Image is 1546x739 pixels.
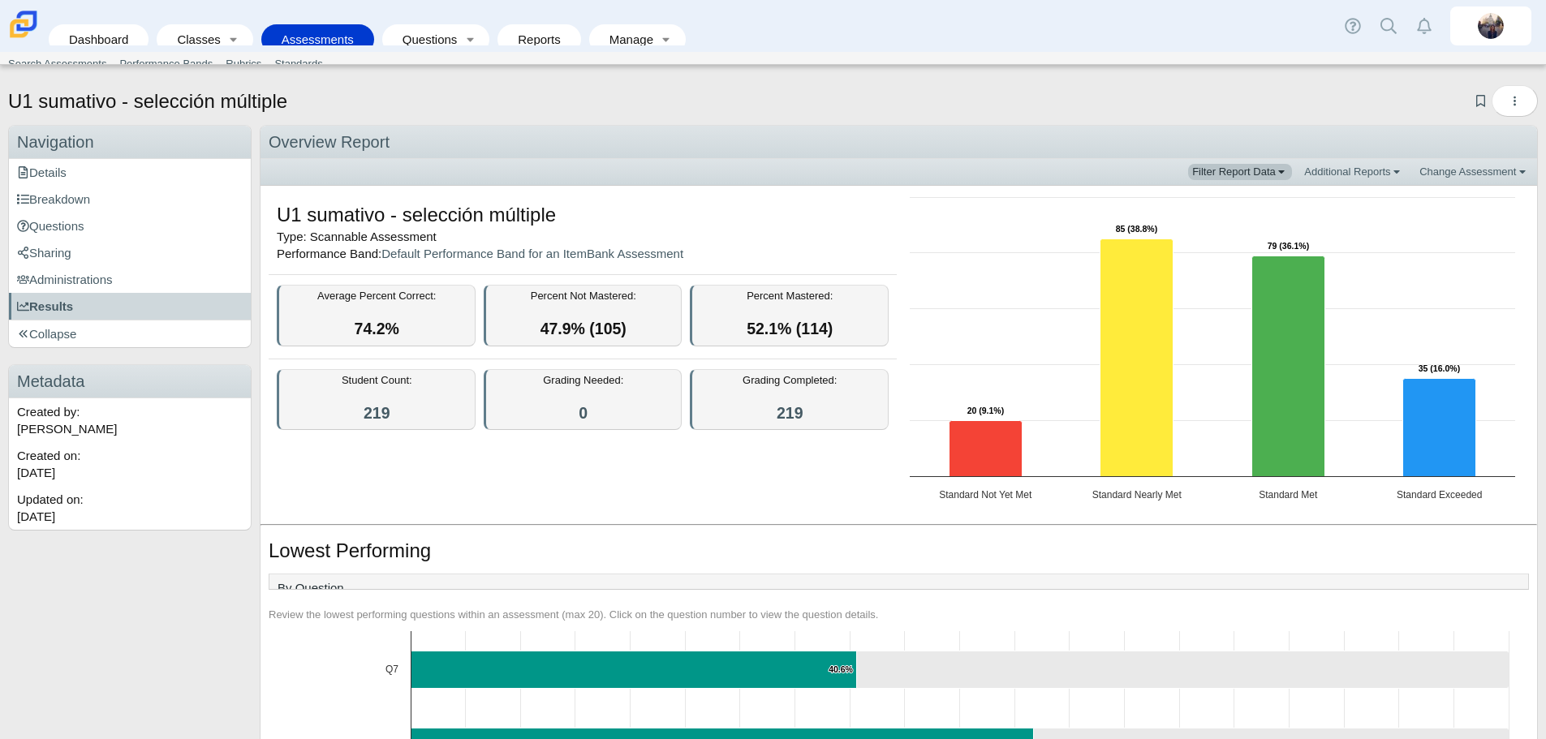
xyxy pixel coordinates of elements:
time: Oct 11, 2022 at 7:12 PM [17,509,55,523]
a: Default Performance Band for an ItemBank Assessment [381,247,683,260]
h1: U1 sumativo - selección múltiple [8,88,287,115]
span: Questions [17,219,84,233]
a: Change Assessment [1415,164,1533,180]
div: Percent Mastered: [690,285,889,346]
a: Reports [506,24,573,54]
h3: Metadata [9,365,251,398]
a: 219 [364,404,390,422]
a: Assessments [269,24,366,54]
text: Standard Nearly Met [1092,489,1182,501]
div: Created by: [PERSON_NAME] [9,398,251,442]
div: Updated on: [9,486,251,530]
path: Standard Nearly Met, 85. Overall Assessment Performance. [1100,238,1173,476]
a: Details [9,159,251,186]
div: Grading Needed: [484,369,683,430]
a: Toggle expanded [222,24,245,54]
text: Standard Met [1259,489,1318,501]
a: Classes [165,24,222,54]
img: Carmen School of Science & Technology [6,7,41,41]
div: Overview Report [261,126,1537,159]
span: Sharing [17,246,71,260]
a: britta.barnhart.NdZ84j [1450,6,1531,45]
a: Collapse [9,320,251,347]
text: 20 (9.1%) [967,406,1004,415]
a: Breakdown [9,186,251,213]
a: Questions [9,213,251,239]
span: Breakdown [17,192,90,206]
a: 0 [579,404,588,422]
span: 74.2% [355,320,399,337]
a: Standards [268,52,329,76]
div: Review the lowest performing questions within an assessment (max 20). Click on the question numbe... [269,608,1529,622]
a: Performance Bands [113,52,219,76]
a: Questions [390,24,459,54]
a: 219 [777,404,803,422]
a: Results [9,293,251,320]
text: Q7 [385,664,398,675]
div: Average Percent Correct: [277,285,476,346]
a: Toggle expanded [655,24,678,54]
span: 52.1% (114) [747,320,833,337]
a: Filter Report Data [1188,164,1292,180]
text: 85 (38.8%) [1115,224,1156,234]
span: Administrations [17,273,113,286]
div: Percent Not Mastered: [484,285,683,346]
svg: Interactive chart [902,189,1523,513]
time: Oct 11, 2022 at 6:48 PM [17,466,55,479]
text: 79 (36.1%) [1267,241,1308,251]
a: Sharing [9,239,251,266]
a: Add bookmark [1473,94,1488,108]
dd: Type: Scannable Assessment Performance Band: [269,189,897,275]
a: Search Assessments [2,52,113,76]
a: Rubrics [219,52,268,76]
h1: Lowest Performing [269,537,431,565]
img: britta.barnhart.NdZ84j [1478,13,1504,39]
path: Q7, 40.6%. % of Points Earned. [411,651,857,688]
a: Alerts [1406,8,1442,44]
a: By Question [269,574,352,601]
path: Standard Exceeded, 35. Overall Assessment Performance. [1402,378,1475,476]
a: Administrations [9,266,251,293]
span: Navigation [17,133,94,151]
text: Standard Not Yet Met [939,489,1032,501]
path: Q7, 59.4. . [857,651,1509,688]
h1: U1 sumativo - selección múltiple [277,201,556,229]
span: Results [17,299,73,313]
div: Grading Completed: [690,369,889,430]
div: Created on: [9,442,251,486]
span: 47.9% (105) [540,320,627,337]
div: Student Count: [277,369,476,430]
path: Standard Not Yet Met, 20. Overall Assessment Performance. [949,420,1022,476]
span: Details [17,165,67,179]
text: 35 (16.0%) [1418,363,1459,373]
path: Standard Met, 79. Overall Assessment Performance. [1251,256,1324,476]
a: Additional Reports [1300,164,1407,180]
div: Chart. Highcharts interactive chart. [902,189,1530,513]
text: Standard Exceeded [1397,489,1482,501]
a: Dashboard [57,24,140,54]
span: Collapse [17,327,76,341]
text: 40.6% [829,664,853,674]
a: Carmen School of Science & Technology [6,30,41,44]
a: Toggle expanded [459,24,481,54]
a: Manage [597,24,655,54]
button: More options [1492,85,1538,117]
